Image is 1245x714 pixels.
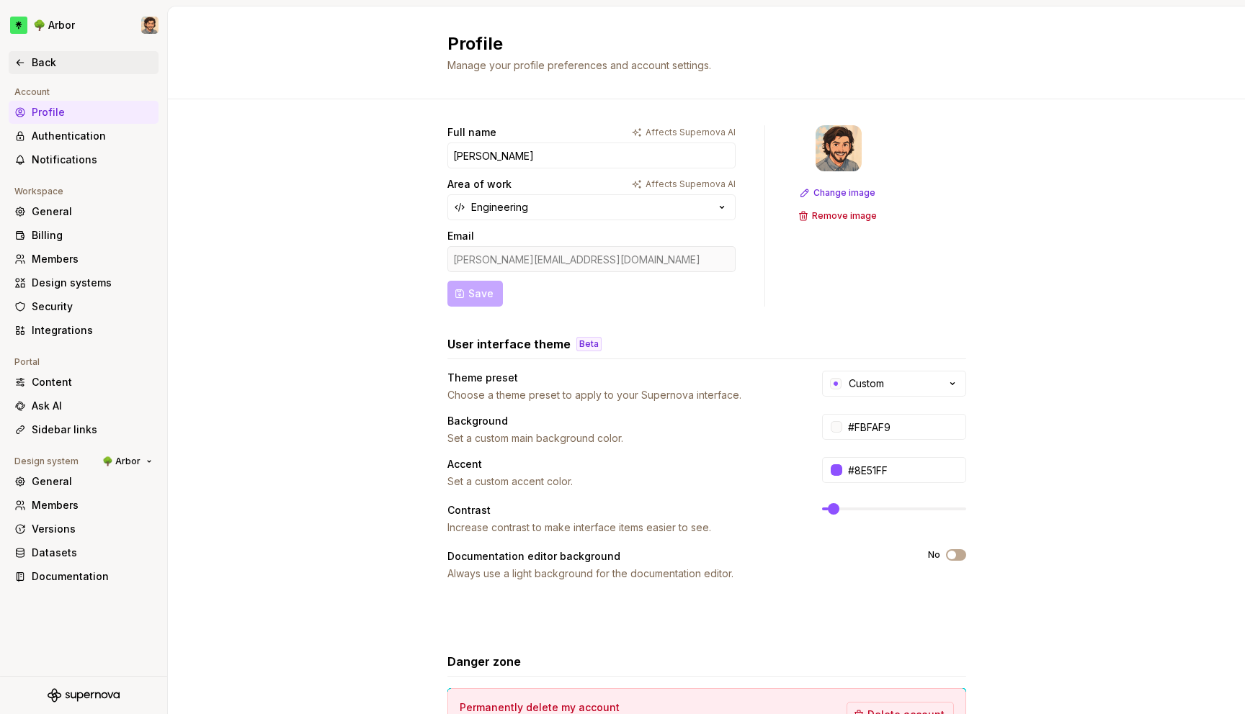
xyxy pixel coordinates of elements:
label: Full name [447,125,496,140]
div: Profile [32,105,153,119]
a: Ask AI [9,394,159,417]
div: Beta [576,337,602,351]
label: Email [447,229,474,243]
a: General [9,200,159,223]
h3: Danger zone [447,653,521,670]
img: cc6e047c-430c-486d-93ac-1f74574091ed.png [10,17,27,34]
a: Profile [9,101,159,124]
div: 🌳 Arbor [33,18,75,32]
div: Notifications [32,153,153,167]
button: Change image [795,183,882,203]
a: Billing [9,224,159,247]
img: Steven Neamonitakis [816,125,862,171]
span: Manage your profile preferences and account settings. [447,59,711,71]
p: Affects Supernova AI [646,127,736,138]
div: Versions [32,522,153,536]
input: #FFFFFF [842,414,966,440]
div: Design systems [32,276,153,290]
div: Accent [447,457,482,471]
div: Members [32,498,153,512]
a: Members [9,248,159,271]
div: Account [9,83,55,101]
div: Engineering [471,200,528,214]
div: Members [32,252,153,266]
h2: Profile [447,32,949,55]
div: Datasets [32,546,153,560]
a: Versions [9,518,159,541]
div: General [32,474,153,489]
a: Members [9,494,159,517]
div: Documentation [32,569,153,584]
div: Integrations [32,323,153,338]
button: Custom [822,371,966,397]
a: Authentication [9,125,159,148]
div: Custom [849,376,884,391]
span: Change image [813,187,875,199]
button: Remove image [794,206,883,226]
a: Design systems [9,271,159,294]
div: Sidebar links [32,422,153,437]
div: Set a custom accent color. [447,474,796,489]
a: Sidebar links [9,418,159,441]
div: Portal [9,353,45,371]
div: Workspace [9,183,69,200]
div: Increase contrast to make interface items easier to see. [447,520,796,535]
label: No [928,549,940,561]
img: Steven Neamonitakis [141,17,159,34]
div: Back [32,55,153,70]
a: Notifications [9,148,159,171]
a: Security [9,295,159,318]
a: Back [9,51,159,74]
div: Billing [32,228,153,243]
div: Set a custom main background color. [447,431,796,446]
div: Documentation editor background [447,549,620,564]
a: Integrations [9,319,159,342]
a: General [9,470,159,493]
label: Area of work [447,177,512,191]
p: Affects Supernova AI [646,178,736,190]
div: Security [32,299,153,314]
span: Remove image [812,210,877,222]
div: Choose a theme preset to apply to your Supernova interface. [447,388,796,402]
div: Design system [9,453,84,470]
button: 🌳 ArborSteven Neamonitakis [3,9,164,41]
input: #104FC6 [842,457,966,483]
a: Documentation [9,565,159,588]
h3: User interface theme [447,335,571,353]
svg: Supernova Logo [48,688,120,702]
div: Always use a light background for the documentation editor. [447,566,902,581]
div: General [32,204,153,219]
div: Content [32,375,153,389]
div: Authentication [32,129,153,143]
span: 🌳 Arbor [102,456,140,467]
div: Theme preset [447,371,518,385]
div: Ask AI [32,399,153,413]
a: Content [9,371,159,394]
a: Datasets [9,541,159,564]
div: Contrast [447,503,491,518]
div: Background [447,414,508,428]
